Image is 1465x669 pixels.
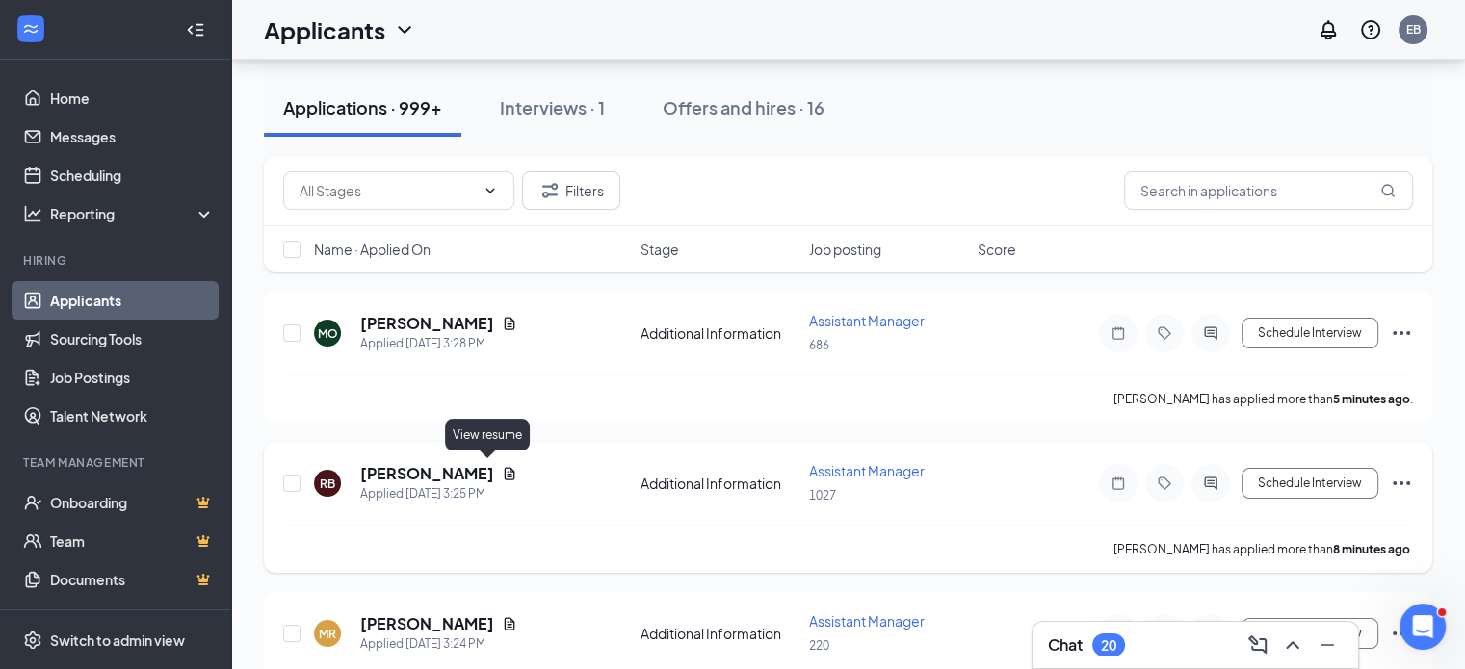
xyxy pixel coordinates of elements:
button: Schedule Interview [1242,318,1378,348]
a: Sourcing Tools [50,320,215,358]
svg: Tag [1153,476,1176,491]
div: Applied [DATE] 3:24 PM [360,634,517,654]
a: OnboardingCrown [50,483,215,522]
div: Applied [DATE] 3:28 PM [360,334,517,353]
svg: MagnifyingGlass [1380,183,1396,198]
a: Talent Network [50,397,215,435]
div: Switch to admin view [50,630,185,650]
div: RB [320,476,335,492]
svg: Analysis [23,204,42,223]
h5: [PERSON_NAME] [360,463,494,484]
div: Applied [DATE] 3:25 PM [360,484,517,503]
button: ComposeMessage [1243,630,1273,660]
div: Additional Information [641,323,798,343]
a: Applicants [50,281,215,320]
div: 20 [1101,637,1116,654]
svg: ChevronDown [483,183,498,198]
div: Reporting [50,204,216,223]
span: Assistant Manager [809,612,925,630]
span: Assistant Manager [809,462,925,479]
div: Additional Information [641,474,798,493]
h5: [PERSON_NAME] [360,613,494,634]
input: Search in applications [1124,171,1413,210]
svg: ComposeMessage [1246,633,1269,656]
input: All Stages [300,180,475,201]
div: EB [1406,21,1421,38]
div: MR [319,626,336,642]
svg: Tag [1153,325,1176,341]
a: SurveysCrown [50,599,215,637]
svg: ChevronUp [1281,633,1304,656]
a: Messages [50,117,215,156]
span: Score [978,240,1016,259]
a: Home [50,79,215,117]
div: View resume [445,419,530,450]
span: Assistant Manager [809,312,925,329]
div: Team Management [23,454,211,471]
div: Interviews · 1 [500,95,605,119]
iframe: Intercom live chat [1400,604,1446,650]
svg: Notifications [1317,18,1340,41]
div: Applications · 999+ [283,95,442,119]
a: TeamCrown [50,522,215,560]
svg: ActiveChat [1199,476,1222,491]
span: 1027 [809,488,836,502]
svg: Document [502,616,517,631]
svg: Note [1107,325,1130,341]
a: Scheduling [50,156,215,194]
button: Filter Filters [522,171,620,210]
button: Minimize [1312,630,1343,660]
span: Stage [641,240,679,259]
svg: Ellipses [1390,472,1413,495]
b: 5 minutes ago [1333,392,1410,406]
svg: Settings [23,630,42,650]
svg: Filter [538,179,562,202]
svg: Collapse [186,20,205,39]
svg: ActiveChat [1199,325,1222,341]
div: Offers and hires · 16 [663,95,824,119]
svg: Minimize [1316,633,1339,656]
span: 220 [809,638,829,653]
a: DocumentsCrown [50,560,215,599]
h1: Applicants [264,13,385,46]
svg: Note [1107,476,1130,491]
b: 8 minutes ago [1333,542,1410,556]
span: 686 [809,338,829,352]
span: Name · Applied On [314,240,431,259]
svg: ChevronDown [393,18,416,41]
svg: Ellipses [1390,322,1413,345]
div: MO [318,325,338,342]
svg: QuestionInfo [1359,18,1382,41]
button: ChevronUp [1277,630,1308,660]
svg: Ellipses [1390,622,1413,645]
h3: Chat [1048,634,1083,656]
svg: Document [502,466,517,481]
h5: [PERSON_NAME] [360,313,494,334]
span: Job posting [809,240,881,259]
button: Schedule Interview [1242,468,1378,499]
div: Hiring [23,252,211,269]
svg: Document [502,316,517,331]
a: Job Postings [50,358,215,397]
svg: WorkstreamLogo [21,19,40,39]
p: [PERSON_NAME] has applied more than . [1113,541,1413,557]
div: Additional Information [641,624,798,643]
button: Schedule Interview [1242,618,1378,649]
p: [PERSON_NAME] has applied more than . [1113,391,1413,407]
